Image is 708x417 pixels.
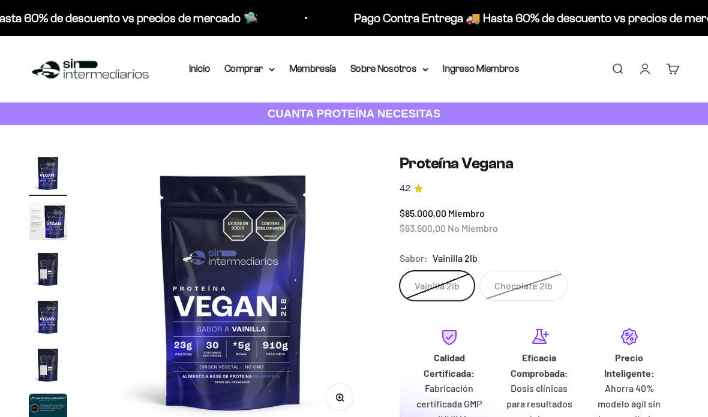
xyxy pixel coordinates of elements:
a: Membresía [289,64,336,74]
button: Ir al artículo 1 [29,154,67,196]
span: No Miembro [448,222,498,234]
img: Proteína Vegana [29,202,67,240]
strong: Precio Inteligente: [604,352,655,379]
strong: CUANTA PROTEÍNA NECESITAS [268,107,441,120]
span: 4.2 [400,182,410,195]
summary: Sobre Nosotros [350,61,428,77]
a: Inicio [189,64,210,74]
summary: Comprar [224,61,275,77]
img: Proteína Vegana [29,154,67,192]
h1: Proteína Vegana [400,154,679,173]
p: Pago Contra Entrega 🚚 Hasta 60% de descuento vs precios de mercado 🛸 [248,8,644,28]
span: Vainilla 2lb [433,250,478,266]
img: Proteína Vegana [29,250,67,288]
span: Miembro [448,207,485,219]
span: $85.000,00 [400,207,446,219]
span: $93.500,00 [400,222,446,234]
a: Ingreso Miembros [443,64,519,74]
button: Ir al artículo 2 [29,202,67,244]
img: Proteína Vegana [29,346,67,384]
button: Ir al artículo 3 [29,250,67,292]
button: Ir al artículo 5 [29,346,67,388]
button: Ir al artículo 4 [29,298,67,340]
img: Proteína Vegana [29,298,67,336]
strong: Eficacia Comprobada: [511,352,568,379]
strong: Calidad Certificada: [424,352,475,379]
legend: Sabor: [400,250,428,266]
a: 4.24.2 de 5.0 estrellas [400,182,679,195]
